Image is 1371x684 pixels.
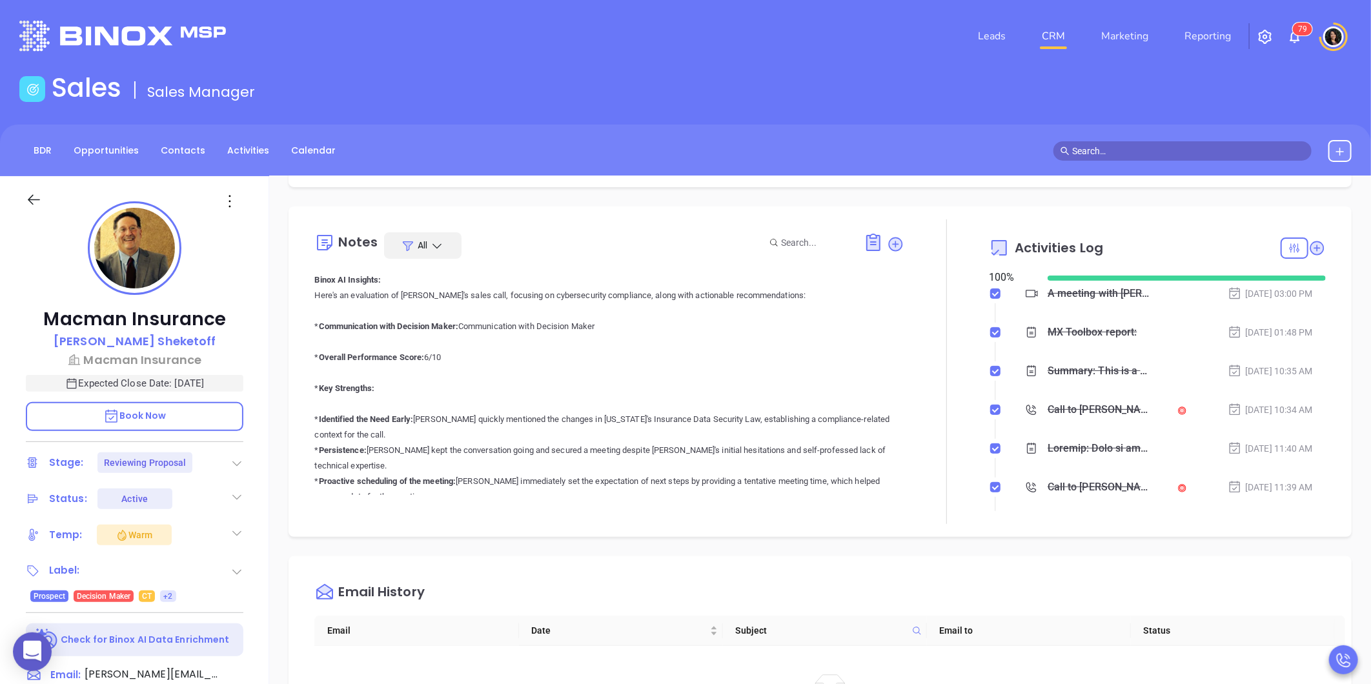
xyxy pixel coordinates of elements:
div: Temp: [49,525,83,545]
b: Communication with Decision Maker: [319,321,458,331]
h1: Sales [52,72,121,103]
a: Calendar [283,140,343,161]
a: Contacts [153,140,213,161]
input: Search... [781,236,849,250]
div: Warm [116,527,152,543]
th: Date [519,616,723,646]
div: Active [121,488,148,509]
span: 9 [1303,25,1307,34]
span: Prospect [34,589,65,603]
p: Macman Insurance [26,308,243,331]
p: Expected Close Date: [DATE] [26,375,243,392]
b: Binox AI Insights: [314,275,381,285]
div: [DATE] 11:39 AM [1228,480,1313,494]
div: MX Toolbox report: [1048,323,1137,342]
span: Date [532,623,707,638]
div: [DATE] 11:40 AM [1228,441,1313,456]
span: Subject [736,623,907,638]
a: Reporting [1179,23,1236,49]
span: CT [142,589,152,603]
div: [DATE] 03:00 PM [1228,287,1313,301]
div: Call to [PERSON_NAME] [1048,478,1150,497]
p: [PERSON_NAME] Sheketoff [54,332,216,350]
a: BDR [26,140,59,161]
img: profile-user [94,208,175,288]
input: Search… [1072,144,1305,158]
b: Key Strengths: [319,383,374,393]
div: Status: [49,489,87,508]
span: Email: [50,667,81,683]
b: Persistence: [319,445,367,455]
img: logo [19,21,226,51]
span: search [1061,146,1070,156]
span: +2 [163,589,172,603]
p: Check for Binox AI Data Enrichment [61,633,229,647]
div: A meeting with [PERSON_NAME] has been scheduled - [PERSON_NAME] [1048,284,1150,303]
sup: 79 [1293,23,1312,35]
img: iconSetting [1257,29,1273,45]
div: [DATE] 01:48 PM [1228,325,1313,339]
div: Stage: [49,453,84,472]
span: Decision Maker [77,589,130,603]
th: Email [314,616,518,646]
b: Proactive scheduling of the meeting: [319,476,456,486]
span: All [418,239,427,252]
a: Macman Insurance [26,351,243,368]
div: Email History [338,585,424,603]
b: Overall Performance Score: [319,352,425,362]
div: Label: [49,561,80,580]
div: Call to [PERSON_NAME] [1048,400,1150,419]
div: [DATE] 10:35 AM [1228,364,1313,378]
img: user [1323,26,1344,47]
span: Sales Manager [147,82,255,102]
a: Opportunities [66,140,147,161]
a: Leads [973,23,1011,49]
img: iconNotification [1287,29,1303,45]
b: Identified the Need Early: [319,414,414,424]
th: Email to [927,616,1131,646]
a: [PERSON_NAME] Sheketoff [54,332,216,351]
div: Notes [338,236,378,248]
span: Activities Log [1015,241,1103,254]
a: Marketing [1096,23,1153,49]
div: Reviewing Proposal [104,452,187,473]
span: 7 [1298,25,1303,34]
th: Status [1131,616,1335,646]
span: Book Now [103,409,167,422]
div: 100 % [989,270,1032,285]
div: Summary: This is a phone call between [PERSON_NAME] from [GEOGRAPHIC_DATA] and [PERSON_NAME]. [PE... [1048,361,1150,381]
a: Activities [219,140,277,161]
div: Loremip: Dolo si am consectet adipiscin elitsed doe Temporin Utlaboree Doloremagn. Al enimadmi ve... [1048,439,1150,458]
span: [PERSON_NAME][EMAIL_ADDRESS][DOMAIN_NAME] [85,667,220,682]
div: [DATE] 10:34 AM [1228,403,1313,417]
img: Ai-Enrich-DaqCidB-.svg [36,629,59,651]
a: CRM [1037,23,1070,49]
